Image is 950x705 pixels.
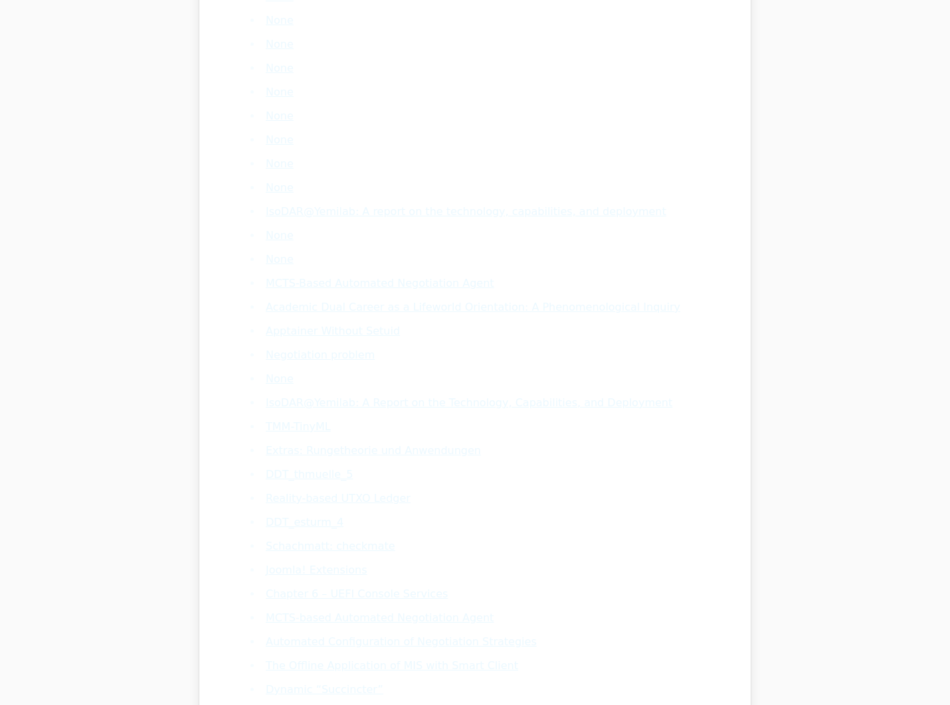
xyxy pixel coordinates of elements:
a: None [266,133,294,146]
a: None [266,110,294,122]
a: None [266,14,294,27]
a: MCTS-based Automated Negotiation Agent [266,611,494,624]
a: None [266,62,294,74]
a: None [266,372,294,385]
a: Apptainer Without Setuid [266,325,400,337]
a: Joomla! Extensions [266,564,367,576]
a: Negotiation problem [266,349,375,361]
a: TMM-TinyML [266,420,331,433]
a: Reality-based UTXO Ledger [266,492,411,505]
a: Academic Dual Career as a Lifeworld Orientation: A Phenomenological Inquiry [266,301,680,313]
a: IsoDAR@Yemilab: A Report on the Technology, Capabilities, and Deployment [266,396,672,409]
a: IsoDAR@Yemilab: A report on the technology, capabilities, and deployment [266,205,666,218]
a: DDT_esturm_4 [266,516,343,528]
a: None [266,229,294,242]
a: None [266,157,294,170]
a: None [266,86,294,98]
a: None [266,38,294,50]
a: The Offline Application of MIS with Smart Client [266,659,518,672]
a: Chapter 6 – UEFI Console Services [266,587,448,600]
a: None [266,253,294,266]
a: DDT_thmuelle_5 [266,468,353,481]
a: Extras: Rungetheorie und Anwendungen [266,444,481,457]
a: MCTS-Based Automated Negotiation Agent [266,277,494,289]
a: Schachmatt: checkmate [266,540,395,552]
a: None [266,181,294,194]
a: Dynamic “Succincter” [266,683,383,696]
a: Automated Configuration of Negotiation Strategies [266,635,537,648]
